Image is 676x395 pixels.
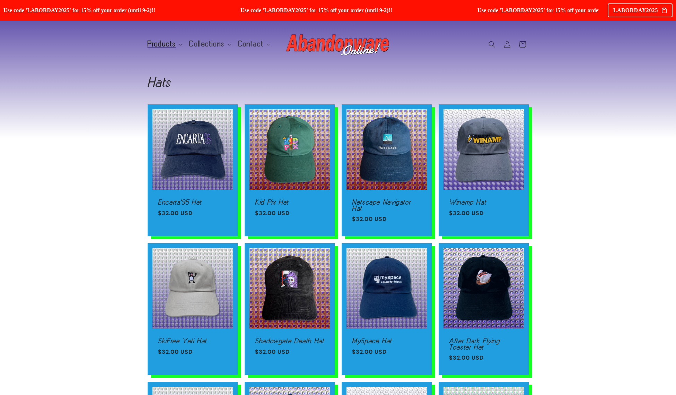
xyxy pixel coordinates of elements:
[148,41,176,47] span: Products
[158,338,227,344] a: SkiFree Yeti Hat
[255,199,324,205] a: Kid Pix Hat
[352,338,421,344] a: MySpace Hat
[449,338,518,350] a: After Dark Flying Toaster Hat
[148,76,529,87] h1: Hats
[0,7,228,14] span: Use code 'LABORDAY2025' for 15% off your order (until 9-2)!!
[255,338,324,344] a: Shadowgate Death Hat
[484,37,500,52] summary: Search
[283,28,393,61] a: Abandonware
[143,37,185,51] summary: Products
[286,31,390,58] img: Abandonware
[238,41,263,47] span: Contact
[189,41,225,47] span: Collections
[158,199,227,205] a: Encarta'95 Hat
[237,7,465,14] span: Use code 'LABORDAY2025' for 15% off your order (until 9-2)!!
[352,199,421,211] a: Netscape Navigator Hat
[185,37,234,51] summary: Collections
[449,199,518,205] a: Winamp Hat
[234,37,273,51] summary: Contact
[608,3,673,17] div: LABORDAY2025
